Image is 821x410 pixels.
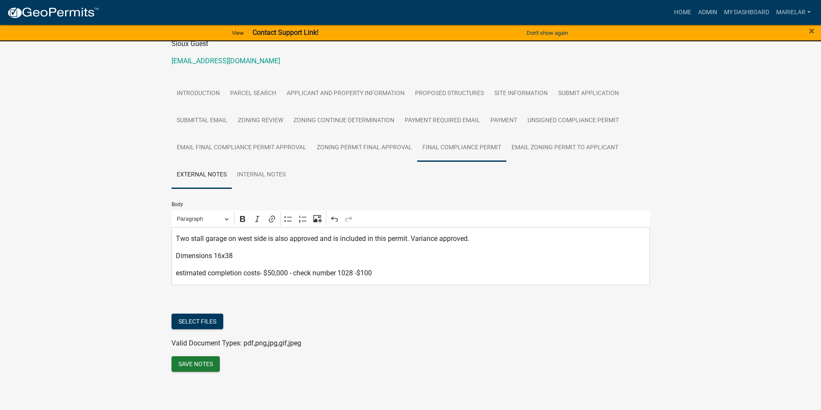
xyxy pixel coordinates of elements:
a: Unsigned Compliance Permit [522,107,624,135]
a: My Dashboard [721,4,773,21]
div: Editor editing area: main. Press Alt+0 for help. [172,227,650,285]
a: Admin [695,4,721,21]
a: Zoning Permit Final Approval [312,134,417,162]
span: × [809,25,815,37]
span: Valid Document Types: pdf,png,jpg,gif,jpeg [172,339,301,347]
a: Internal Notes [232,161,291,189]
a: Proposed Structures [410,80,489,108]
div: Editor toolbar [172,210,650,227]
a: External Notes [172,161,232,189]
a: marielar [773,4,814,21]
a: Home [671,4,695,21]
label: Body [172,202,183,207]
a: Site Information [489,80,553,108]
a: Parcel search [225,80,281,108]
button: Paragraph, Heading [173,212,232,225]
a: Introduction [172,80,225,108]
a: Zoning Review [233,107,288,135]
button: Don't show again [523,26,571,40]
a: Submittal Email [172,107,233,135]
a: View [228,26,247,40]
strong: Contact Support Link! [253,28,318,37]
p: Dimensions 16x38 [176,251,645,261]
p: Sioux Guest [172,39,650,49]
a: Submit Application [553,80,624,108]
a: Final Compliance Permit [417,134,506,162]
p: Two stall garage on west side is also approved and is included in this permit. Variance approved. [176,234,645,244]
span: Paragraph [177,214,222,224]
a: Email Zoning Permit to Applicant [506,134,624,162]
a: Email Final Compliance Permit Approval [172,134,312,162]
a: Payment [485,107,522,135]
button: Save Notes [172,356,220,372]
p: estimated completion costs- $50,000 - check number 1028 -$100 [176,268,645,278]
a: Payment Required Email [400,107,485,135]
a: Applicant and Property Information [281,80,410,108]
button: Select files [172,314,223,329]
button: Close [809,26,815,36]
a: [EMAIL_ADDRESS][DOMAIN_NAME] [172,57,280,65]
a: Zoning Continue Determination [288,107,400,135]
